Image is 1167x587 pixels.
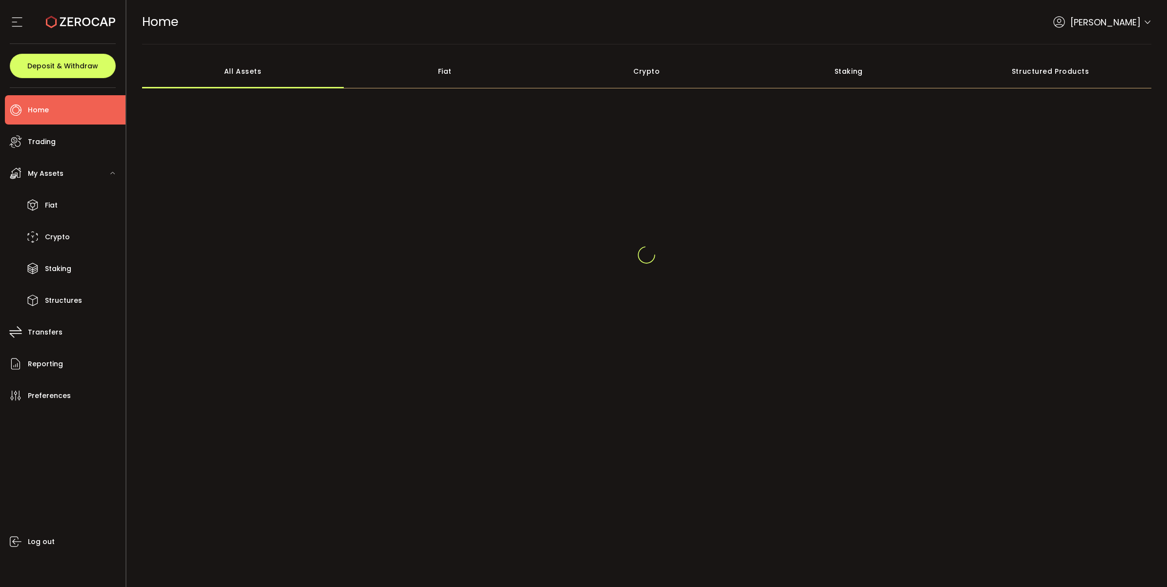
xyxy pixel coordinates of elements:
[1070,16,1141,29] span: [PERSON_NAME]
[748,54,950,88] div: Staking
[28,535,55,549] span: Log out
[10,54,116,78] button: Deposit & Withdraw
[45,262,71,276] span: Staking
[45,230,70,244] span: Crypto
[28,167,63,181] span: My Assets
[45,198,58,212] span: Fiat
[546,54,748,88] div: Crypto
[28,389,71,403] span: Preferences
[28,135,56,149] span: Trading
[344,54,546,88] div: Fiat
[28,357,63,371] span: Reporting
[950,54,1152,88] div: Structured Products
[142,13,178,30] span: Home
[28,325,63,339] span: Transfers
[142,54,344,88] div: All Assets
[28,103,49,117] span: Home
[27,63,98,69] span: Deposit & Withdraw
[45,293,82,308] span: Structures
